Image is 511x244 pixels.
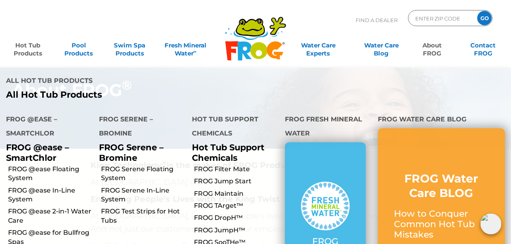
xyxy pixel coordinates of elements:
[192,142,264,162] a: Hot Tub Support Chemicals
[6,142,87,162] p: FROG @ease – SmartChlor
[194,201,279,210] a: FROG TArget™
[8,207,93,225] a: FROG @ease 2-in-1 Water Care
[101,207,186,225] a: FROG Test Strips for Hot Tubs
[378,112,505,128] h4: FROG Water Care Blog
[192,112,273,142] h4: Hot Tub Support Chemicals
[394,171,489,201] h3: FROG Water Care BLOG
[6,112,87,142] h4: FROG @ease – SmartChlor
[414,12,469,24] input: Zip Code Form
[194,189,279,198] a: FROG Maintain
[394,209,489,240] p: How to Conquer Common Hot Tub Mistakes
[194,213,279,222] a: FROG DropH™
[194,165,279,174] a: FROG Filter Mate
[362,37,401,53] a: Water CareBlog
[99,112,180,142] h4: FROG Serene – Bromine
[6,90,249,100] a: All Hot Tub Products
[161,37,210,53] a: Fresh MineralWater∞
[194,226,279,235] a: FROG JumpH™
[101,165,186,183] a: FROG Serene Floating System
[194,177,279,186] a: FROG Jump Start
[110,37,149,53] a: Swim SpaProducts
[480,213,501,234] img: openIcon
[194,49,197,54] sup: ∞
[285,112,366,142] h4: FROG Fresh Mineral Water
[464,37,503,53] a: ContactFROG
[8,37,47,53] a: Hot TubProducts
[412,37,452,53] a: AboutFROG
[8,165,93,183] a: FROG @ease Floating System
[6,74,249,90] h4: All Hot Tub Products
[286,37,350,53] a: Water CareExperts
[59,37,99,53] a: PoolProducts
[356,10,398,30] p: Find A Dealer
[477,11,492,25] input: GO
[101,186,186,204] a: FROG Serene In-Line System
[8,186,93,204] a: FROG @ease In-Line System
[99,142,180,162] p: FROG Serene – Bromine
